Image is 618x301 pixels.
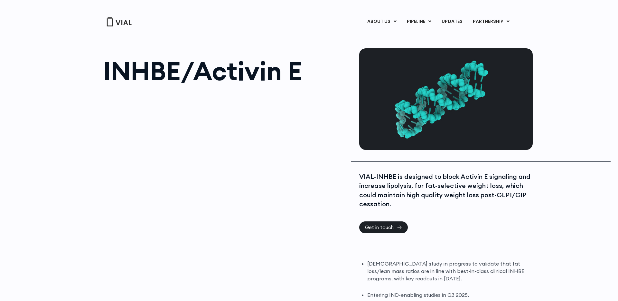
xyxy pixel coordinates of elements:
[103,58,344,84] h1: INHBE/Activin E
[367,260,531,282] li: [DEMOGRAPHIC_DATA] study in progress to validate that fat loss/lean mass ratios are in line with ...
[106,17,132,26] img: Vial Logo
[468,16,515,27] a: PARTNERSHIPMenu Toggle
[362,16,401,27] a: ABOUT USMenu Toggle
[359,221,408,233] a: Get in touch
[402,16,436,27] a: PIPELINEMenu Toggle
[367,291,531,299] li: Entering IND-enabling studies in Q3 2025.
[359,172,531,209] div: VIAL-INHBE is designed to block Activin E signaling and increase lipolysis, for fat-selective wei...
[436,16,467,27] a: UPDATES
[365,225,394,230] span: Get in touch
